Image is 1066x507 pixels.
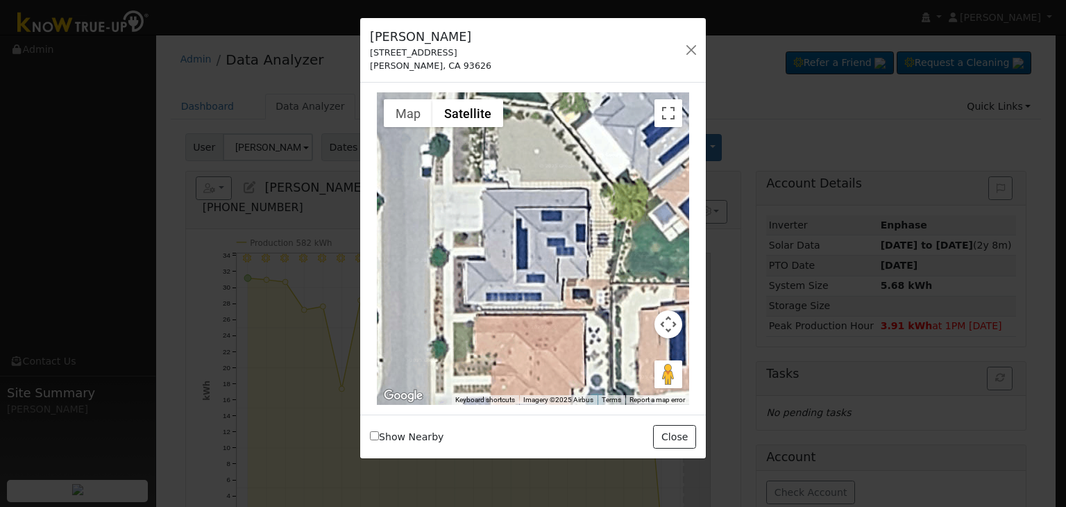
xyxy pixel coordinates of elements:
[380,387,426,405] img: Google
[654,99,682,127] button: Toggle fullscreen view
[653,425,695,449] button: Close
[370,431,379,440] input: Show Nearby
[384,99,432,127] button: Show street map
[432,99,503,127] button: Show satellite imagery
[654,310,682,338] button: Map camera controls
[455,395,515,405] button: Keyboard shortcuts
[370,28,491,46] h5: [PERSON_NAME]
[370,430,443,444] label: Show Nearby
[629,396,685,404] a: Report a map error
[370,59,491,72] div: [PERSON_NAME], CA 93626
[602,396,621,404] a: Terms (opens in new tab)
[523,396,593,404] span: Imagery ©2025 Airbus
[654,360,682,388] button: Drag Pegman onto the map to open Street View
[380,387,426,405] a: Open this area in Google Maps (opens a new window)
[370,46,491,59] div: [STREET_ADDRESS]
